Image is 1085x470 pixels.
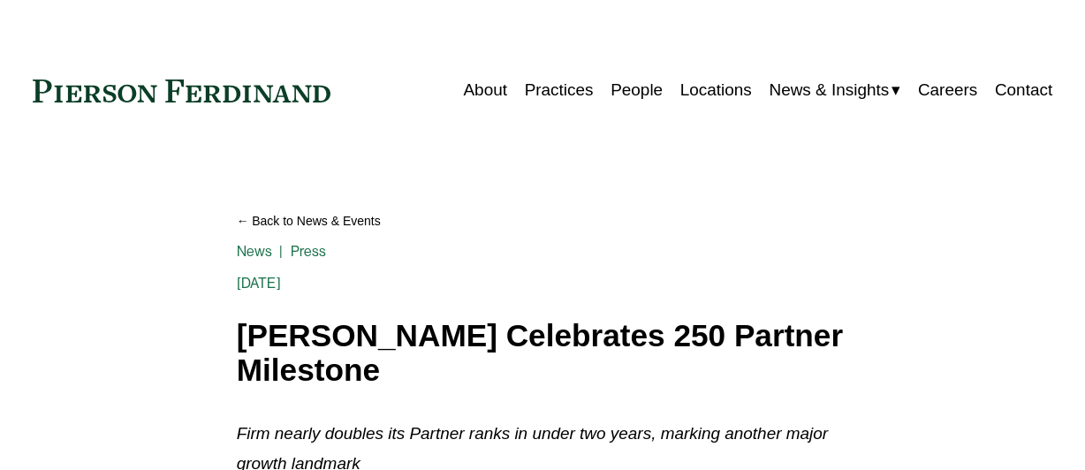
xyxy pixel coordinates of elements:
[918,74,977,108] a: Careers
[769,74,900,108] a: folder dropdown
[463,74,507,108] a: About
[525,74,594,108] a: Practices
[611,74,663,108] a: People
[680,74,752,108] a: Locations
[237,243,273,260] a: News
[291,243,327,260] a: Press
[769,75,889,105] span: News & Insights
[995,74,1052,108] a: Contact
[237,206,849,236] a: Back to News & Events
[237,275,281,292] span: [DATE]
[237,319,849,387] h1: [PERSON_NAME] Celebrates 250 Partner Milestone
